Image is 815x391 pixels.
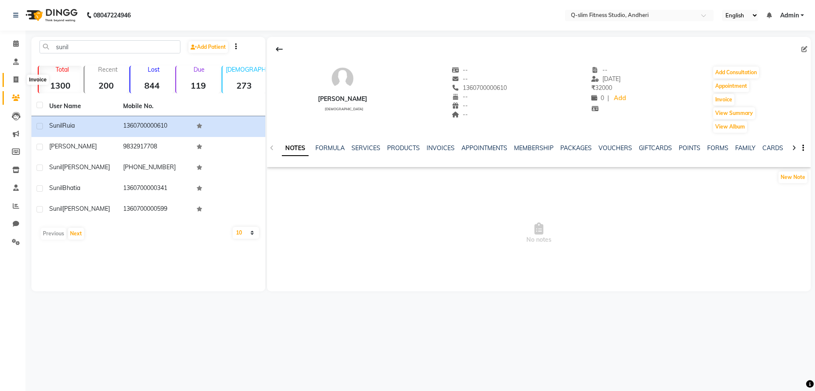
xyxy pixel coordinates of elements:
[351,144,380,152] a: SERVICES
[452,84,507,92] span: 1360700000610
[713,94,734,106] button: Invoice
[713,121,747,133] button: View Album
[713,80,749,92] button: Appointment
[118,97,192,116] th: Mobile No.
[178,66,219,73] p: Due
[226,66,266,73] p: [DEMOGRAPHIC_DATA]
[679,144,700,152] a: POINTS
[707,144,728,152] a: FORMS
[514,144,554,152] a: MEMBERSHIP
[62,205,110,212] span: [PERSON_NAME]
[452,66,468,74] span: --
[176,80,219,91] strong: 119
[387,144,420,152] a: PRODUCTS
[44,97,118,116] th: User Name
[735,144,756,152] a: FAMILY
[62,122,75,129] span: Ruia
[607,94,609,103] span: |
[118,116,192,137] td: 1360700000610
[222,80,266,91] strong: 273
[62,163,110,171] span: [PERSON_NAME]
[591,84,612,92] span: 32000
[713,107,755,119] button: View Summary
[39,80,82,91] strong: 1300
[27,75,48,85] div: Invoice
[461,144,507,152] a: APPOINTMENTS
[613,92,627,104] a: Add
[118,199,192,220] td: 1360700000599
[282,141,309,156] a: NOTES
[591,66,607,74] span: --
[42,66,82,73] p: Total
[591,75,621,83] span: [DATE]
[318,95,367,103] div: [PERSON_NAME]
[88,66,128,73] p: Recent
[452,111,468,118] span: --
[591,84,595,92] span: ₹
[780,11,799,20] span: Admin
[134,66,174,73] p: Lost
[427,144,455,152] a: INVOICES
[62,184,80,192] span: Bhatia
[778,171,807,183] button: New Note
[591,94,604,102] span: 0
[270,41,288,57] div: Back to Client
[639,144,672,152] a: GIFTCARDS
[49,184,62,192] span: Sunil
[93,3,131,27] b: 08047224946
[315,144,345,152] a: FORMULA
[330,66,355,91] img: avatar
[68,228,84,240] button: Next
[452,75,468,83] span: --
[452,93,468,101] span: --
[325,107,363,111] span: [DEMOGRAPHIC_DATA]
[22,3,80,27] img: logo
[49,142,97,150] span: [PERSON_NAME]
[39,40,180,53] input: Search by Name/Mobile/Email/Code
[49,122,62,129] span: Sunil
[713,67,759,78] button: Add Consultation
[118,137,192,158] td: 9832917708
[118,179,192,199] td: 1360700000341
[599,144,632,152] a: VOUCHERS
[762,144,783,152] a: CARDS
[452,102,468,109] span: --
[267,191,811,276] span: No notes
[188,41,228,53] a: Add Patient
[49,163,62,171] span: Sunil
[84,80,128,91] strong: 200
[118,158,192,179] td: [PHONE_NUMBER]
[560,144,592,152] a: PACKAGES
[49,205,62,212] span: Sunil
[130,80,174,91] strong: 844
